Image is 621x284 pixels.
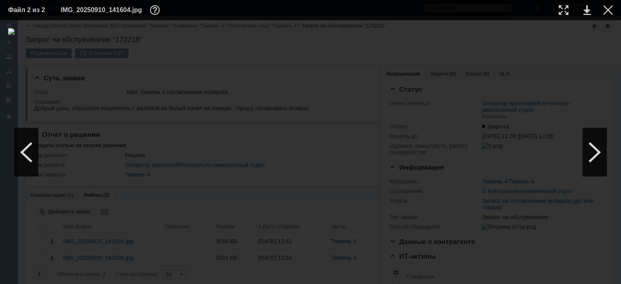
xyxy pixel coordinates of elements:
[8,7,49,13] div: Файл 2 из 2
[14,128,38,177] div: Предыдущий файл
[583,5,591,15] div: Скачать файл
[8,28,613,276] img: download
[61,5,162,15] div: IMG_20250910_141604.jpg
[559,5,568,15] div: Увеличить масштаб
[603,5,613,15] div: Закрыть окно (Esc)
[150,5,162,15] div: Дополнительная информация о файле (F11)
[583,128,607,177] div: Следующий файл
